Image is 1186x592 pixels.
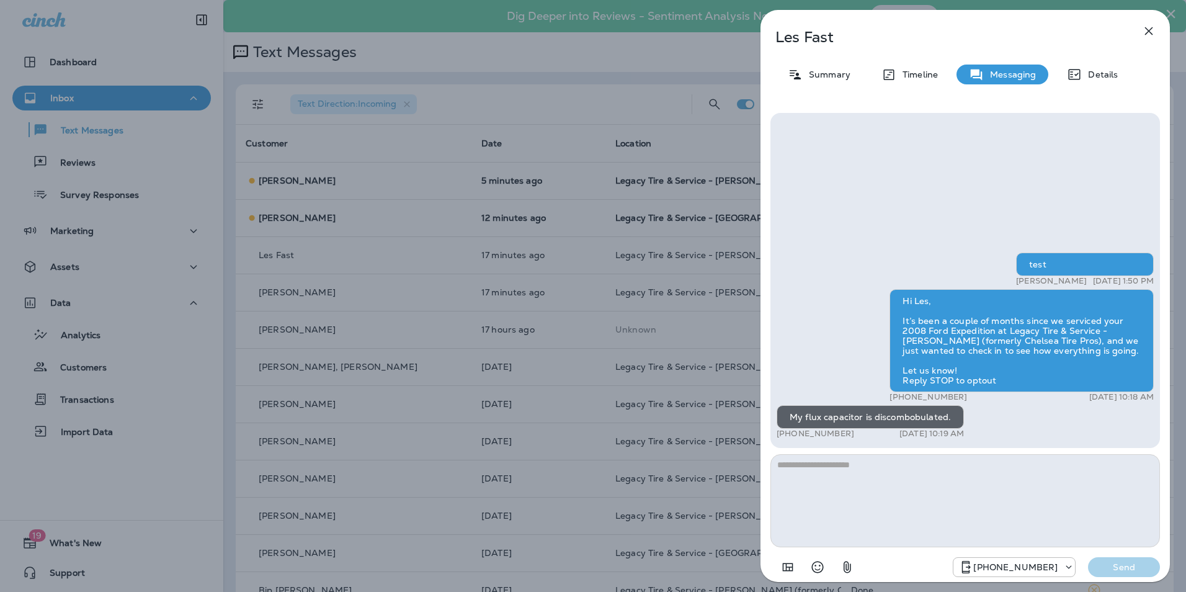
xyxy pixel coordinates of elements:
p: [DATE] 10:19 AM [899,429,964,439]
p: Timeline [896,70,938,79]
div: +1 (205) 606-2088 [953,560,1075,575]
p: [PHONE_NUMBER] [777,429,854,439]
div: Hi Les, It’s been a couple of months since we serviced your 2008 Ford Expedition at Legacy Tire &... [890,289,1154,392]
p: Details [1082,70,1118,79]
button: Select an emoji [805,555,830,580]
button: Add in a premade template [775,555,800,580]
p: Les Fast [775,29,1114,46]
p: [PERSON_NAME] [1016,276,1087,286]
p: [DATE] 10:18 AM [1089,392,1154,402]
div: My flux capacitor is discombobulated. [777,405,964,429]
p: [DATE] 1:50 PM [1093,276,1154,286]
p: [PHONE_NUMBER] [890,392,967,402]
p: [PHONE_NUMBER] [973,562,1058,572]
p: Messaging [984,70,1036,79]
div: test [1016,253,1154,276]
p: Summary [803,70,850,79]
